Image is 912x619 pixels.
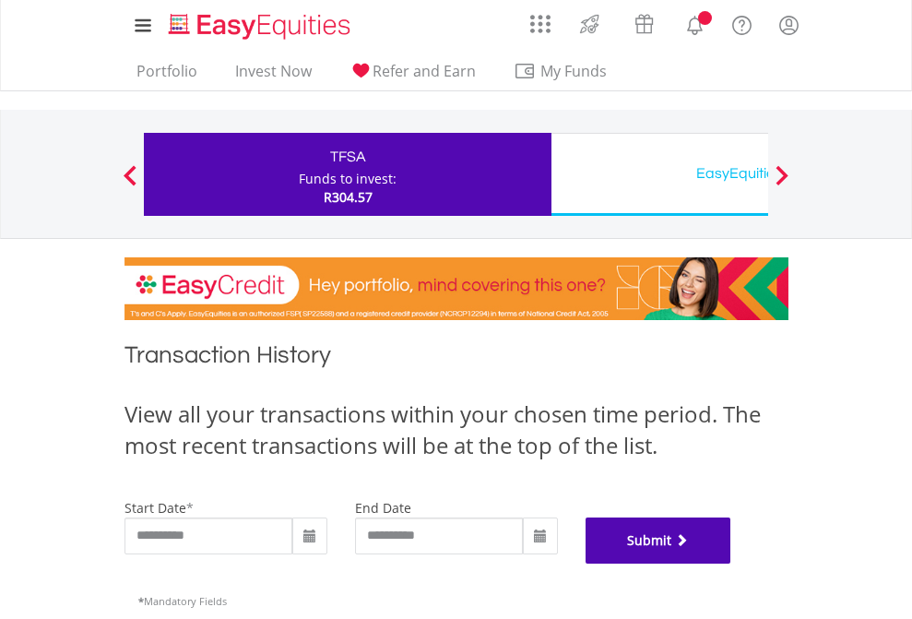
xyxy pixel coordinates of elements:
[124,499,186,517] label: start date
[129,62,205,90] a: Portfolio
[586,518,731,564] button: Submit
[671,5,718,42] a: Notifications
[514,59,634,83] span: My Funds
[518,5,563,34] a: AppsGrid
[574,9,605,39] img: thrive-v2.svg
[124,399,788,462] div: View all your transactions within your chosen time period. The most recent transactions will be a...
[161,5,358,42] a: Home page
[629,9,659,39] img: vouchers-v2.svg
[355,499,411,517] label: end date
[124,257,788,320] img: EasyCredit Promotion Banner
[617,5,671,39] a: Vouchers
[718,5,765,42] a: FAQ's and Support
[764,174,800,193] button: Next
[373,61,476,81] span: Refer and Earn
[530,14,551,34] img: grid-menu-icon.svg
[155,144,540,170] div: TFSA
[112,174,148,193] button: Previous
[228,62,319,90] a: Invest Now
[124,339,788,380] h1: Transaction History
[765,5,812,45] a: My Profile
[165,11,358,42] img: EasyEquities_Logo.png
[138,594,227,608] span: Mandatory Fields
[299,170,397,188] div: Funds to invest:
[324,188,373,206] span: R304.57
[342,62,483,90] a: Refer and Earn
